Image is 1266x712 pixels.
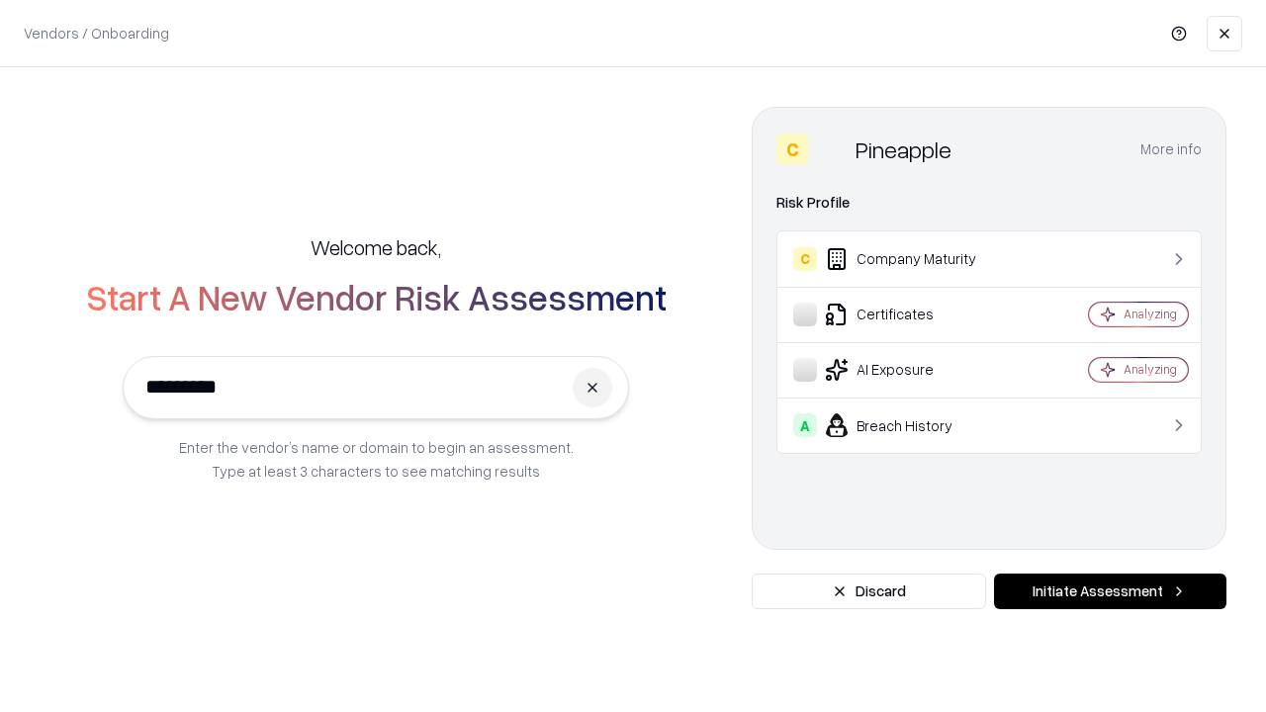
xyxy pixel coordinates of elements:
[1124,306,1177,322] div: Analyzing
[793,413,1030,437] div: Breach History
[1124,361,1177,378] div: Analyzing
[816,133,848,165] img: Pineapple
[752,574,986,609] button: Discard
[793,413,817,437] div: A
[776,191,1202,215] div: Risk Profile
[793,247,817,271] div: C
[793,303,1030,326] div: Certificates
[793,247,1030,271] div: Company Maturity
[1140,132,1202,167] button: More info
[856,133,951,165] div: Pineapple
[776,133,808,165] div: C
[994,574,1226,609] button: Initiate Assessment
[793,358,1030,382] div: AI Exposure
[24,23,169,44] p: Vendors / Onboarding
[311,233,441,261] h5: Welcome back,
[86,277,667,316] h2: Start A New Vendor Risk Assessment
[179,435,574,483] p: Enter the vendor’s name or domain to begin an assessment. Type at least 3 characters to see match...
